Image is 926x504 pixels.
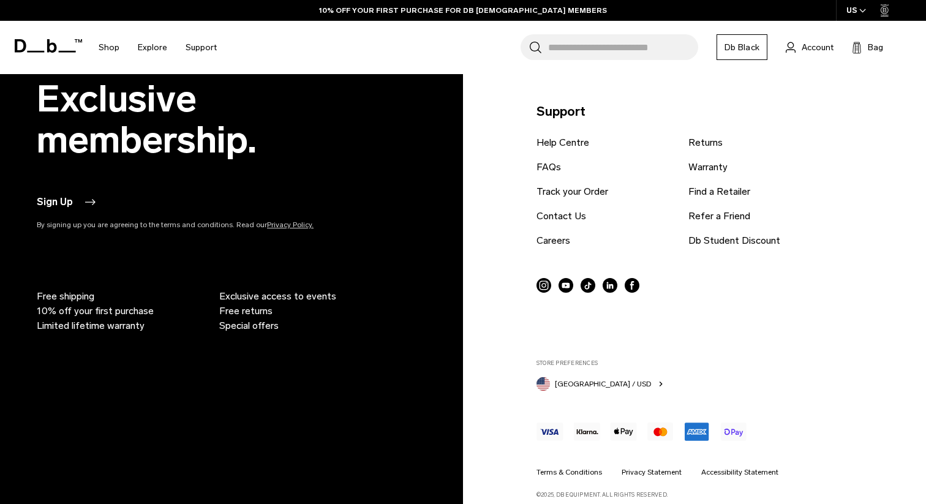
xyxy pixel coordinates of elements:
a: Careers [536,233,570,248]
p: ©2025, Db Equipment. All rights reserved. [536,486,892,499]
a: FAQs [536,160,561,175]
a: Accessibility Statement [701,467,778,478]
span: [GEOGRAPHIC_DATA] / USD [555,378,651,389]
a: Warranty [688,160,728,175]
button: Bag [852,40,883,55]
a: Help Centre [536,135,589,150]
a: Returns [688,135,723,150]
a: 10% OFF YOUR FIRST PURCHASE FOR DB [DEMOGRAPHIC_DATA] MEMBERS [319,5,607,16]
span: Free shipping [37,289,94,304]
img: United States [536,377,550,391]
a: Shop [99,26,119,69]
span: Free returns [219,304,273,318]
a: Account [786,40,834,55]
a: Privacy Policy. [267,220,314,229]
nav: Main Navigation [89,21,226,74]
a: Terms & Conditions [536,467,602,478]
span: Special offers [219,318,279,333]
a: Contact Us [536,209,586,224]
a: Explore [138,26,167,69]
a: Db Student Discount [688,233,780,248]
p: By signing up you are agreeing to the terms and conditions. Read our [37,219,367,230]
h2: Db Black. Exclusive membership. [37,37,367,160]
label: Store Preferences [536,359,892,367]
span: Account [802,41,834,54]
a: Privacy Statement [622,467,682,478]
p: Support [536,102,892,121]
a: Refer a Friend [688,209,750,224]
button: United States [GEOGRAPHIC_DATA] / USD [536,375,666,391]
span: Bag [868,41,883,54]
button: Sign Up [37,195,97,209]
a: Find a Retailer [688,184,750,199]
a: Support [186,26,217,69]
a: Db Black [717,34,767,60]
a: Track your Order [536,184,608,199]
span: Exclusive access to events [219,289,336,304]
span: Limited lifetime warranty [37,318,145,333]
span: 10% off your first purchase [37,304,154,318]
